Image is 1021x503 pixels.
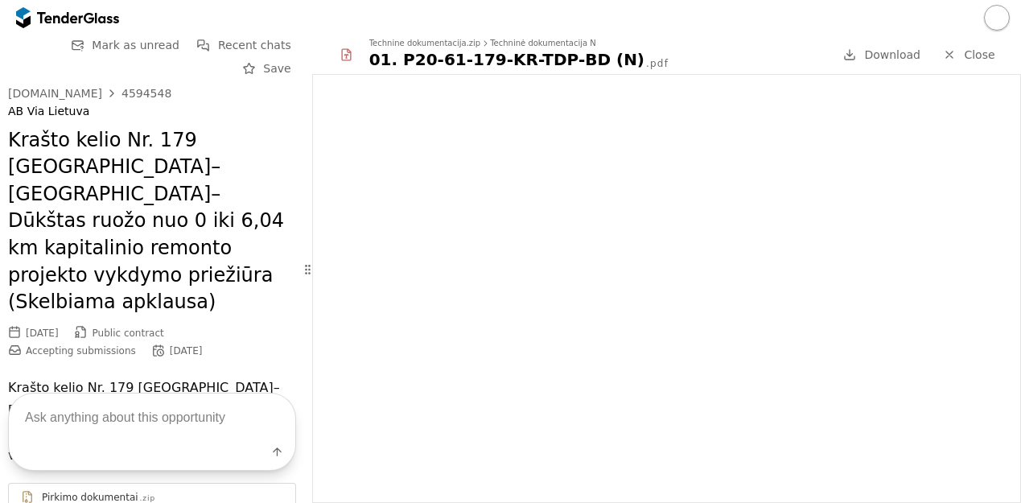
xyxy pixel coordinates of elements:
[263,62,290,75] span: Save
[838,45,925,65] a: Download
[8,105,296,118] div: AB Via Lietuva
[237,59,295,79] button: Save
[92,39,179,52] span: Mark as unread
[170,345,203,357] div: [DATE]
[8,87,171,100] a: [DOMAIN_NAME]4594548
[646,57,669,71] div: .pdf
[192,35,296,56] button: Recent chats
[369,39,481,47] div: Technine dokumentacija.zip
[933,45,1005,65] a: Close
[66,35,184,56] button: Mark as unread
[121,88,171,99] div: 4594548
[490,39,596,47] div: Techninė dokumentacija N
[8,88,102,99] div: [DOMAIN_NAME]
[369,48,644,71] div: 01. P20-61-179-KR-TDP-BD (N)
[964,48,994,61] span: Close
[93,328,164,339] span: Public contract
[8,127,296,316] h2: Krašto kelio Nr. 179 [GEOGRAPHIC_DATA]–[GEOGRAPHIC_DATA]–Dūkštas ruožo nuo 0 iki 6,04 km kapitali...
[26,328,59,339] div: [DATE]
[26,345,136,357] span: Accepting submissions
[218,39,291,52] span: Recent chats
[864,48,920,61] span: Download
